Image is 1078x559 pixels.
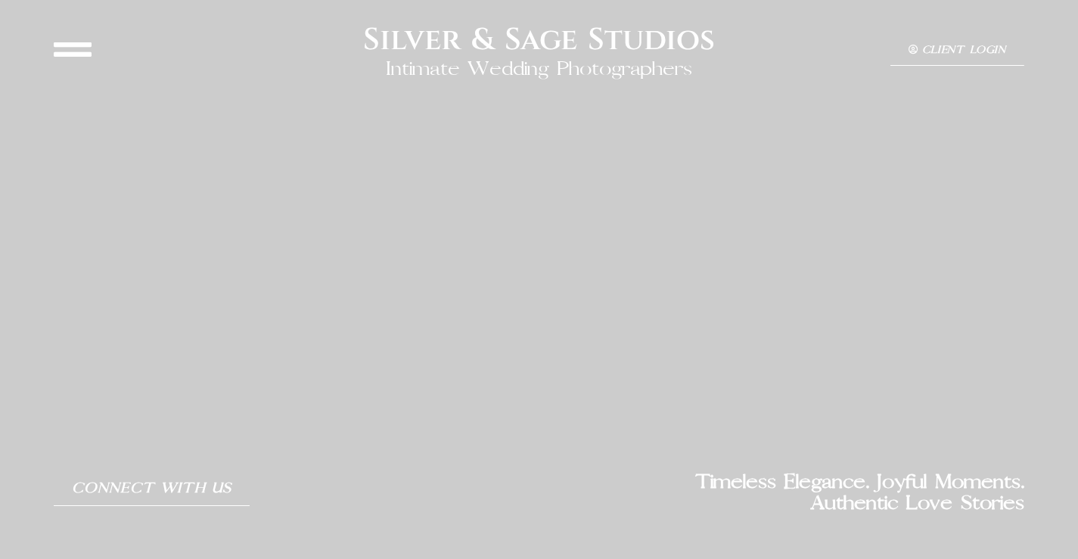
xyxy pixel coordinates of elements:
[386,58,693,80] h2: Intimate Wedding Photographers
[539,471,1024,515] h2: Timeless Elegance. Joyful Moments. Authentic Love Stories
[72,480,231,496] span: Connect With Us
[922,45,1006,56] span: Client Login
[54,471,250,506] a: Connect With Us
[890,36,1024,66] a: Client Login
[363,22,715,58] h2: Silver & Sage Studios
